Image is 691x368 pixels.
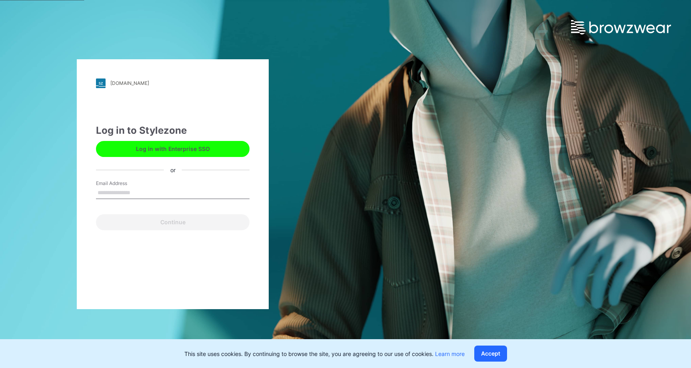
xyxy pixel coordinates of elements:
div: Log in to Stylezone [96,123,250,138]
img: stylezone-logo.562084cfcfab977791bfbf7441f1a819.svg [96,78,106,88]
a: Learn more [435,350,465,357]
div: [DOMAIN_NAME] [110,80,149,86]
button: Accept [474,346,507,362]
button: Log in with Enterprise SSO [96,141,250,157]
p: This site uses cookies. By continuing to browse the site, you are agreeing to our use of cookies. [184,350,465,358]
label: Email Address [96,180,152,187]
div: or [164,166,182,174]
img: browzwear-logo.e42bd6dac1945053ebaf764b6aa21510.svg [571,20,671,34]
a: [DOMAIN_NAME] [96,78,250,88]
